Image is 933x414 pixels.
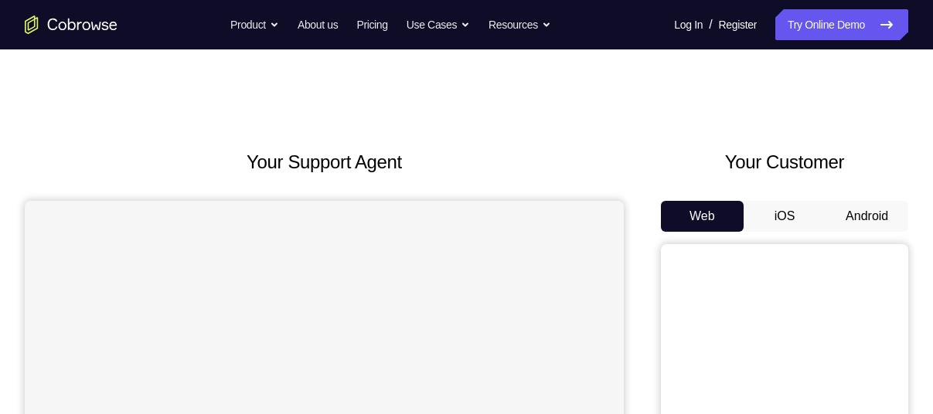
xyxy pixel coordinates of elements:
[407,9,470,40] button: Use Cases
[298,9,338,40] a: About us
[25,15,117,34] a: Go to the home page
[25,148,624,176] h2: Your Support Agent
[356,9,387,40] a: Pricing
[674,9,703,40] a: Log In
[489,9,551,40] button: Resources
[744,201,826,232] button: iOS
[661,148,908,176] h2: Your Customer
[230,9,279,40] button: Product
[719,9,757,40] a: Register
[826,201,908,232] button: Android
[775,9,908,40] a: Try Online Demo
[709,15,712,34] span: /
[661,201,744,232] button: Web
